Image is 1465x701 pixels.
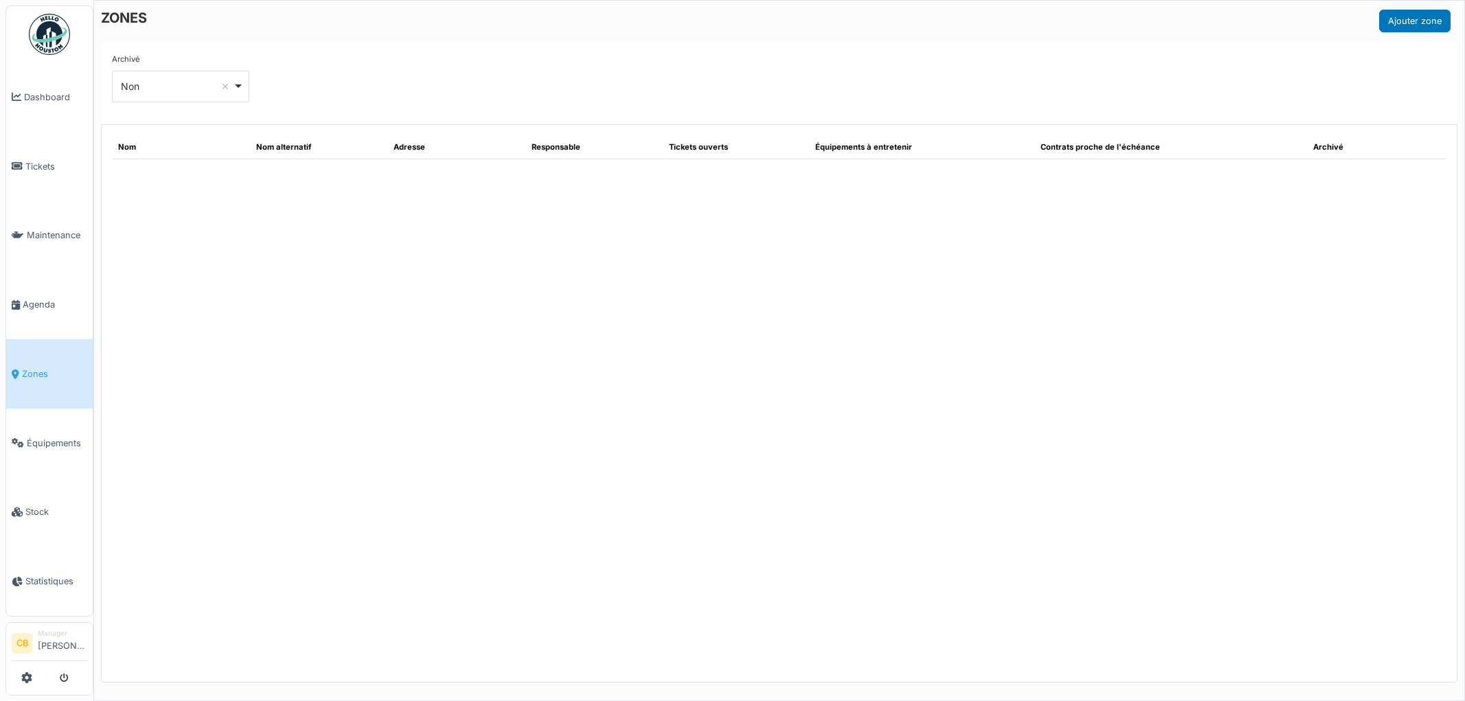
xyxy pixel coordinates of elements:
span: Adresse [394,142,425,152]
span: Contrats proche de l'échéance [1041,142,1160,152]
span: Nom [118,142,136,152]
button: Ajouter zone [1379,10,1451,32]
a: Agenda [6,270,93,339]
div: Non [121,79,233,93]
li: CB [12,633,32,654]
a: CB Manager[PERSON_NAME] [12,628,87,661]
li: [PERSON_NAME] [38,628,87,658]
span: Tickets ouverts [669,142,728,152]
span: Maintenance [27,229,87,242]
label: Archivé [112,54,140,65]
span: Responsable [532,142,580,152]
span: Archivé [1313,142,1343,152]
span: Équipements [27,437,87,450]
a: Tickets [6,132,93,201]
h6: ZONES [101,10,147,26]
span: Dashboard [24,91,87,104]
span: Nom alternatif [256,142,311,152]
a: Statistiques [6,547,93,616]
span: Statistiques [25,575,87,588]
span: Tickets [25,160,87,173]
a: Dashboard [6,62,93,132]
span: Agenda [23,298,87,311]
img: Badge_color-CXgf-gQk.svg [29,14,70,55]
button: Remove item: 'false' [218,80,232,93]
a: Stock [6,478,93,547]
a: Zones [6,339,93,409]
div: Manager [38,628,87,639]
a: Maintenance [6,201,93,271]
span: Zones [22,367,87,380]
a: Équipements [6,409,93,478]
span: Équipements à entretenir [815,142,912,152]
span: Stock [25,505,87,518]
